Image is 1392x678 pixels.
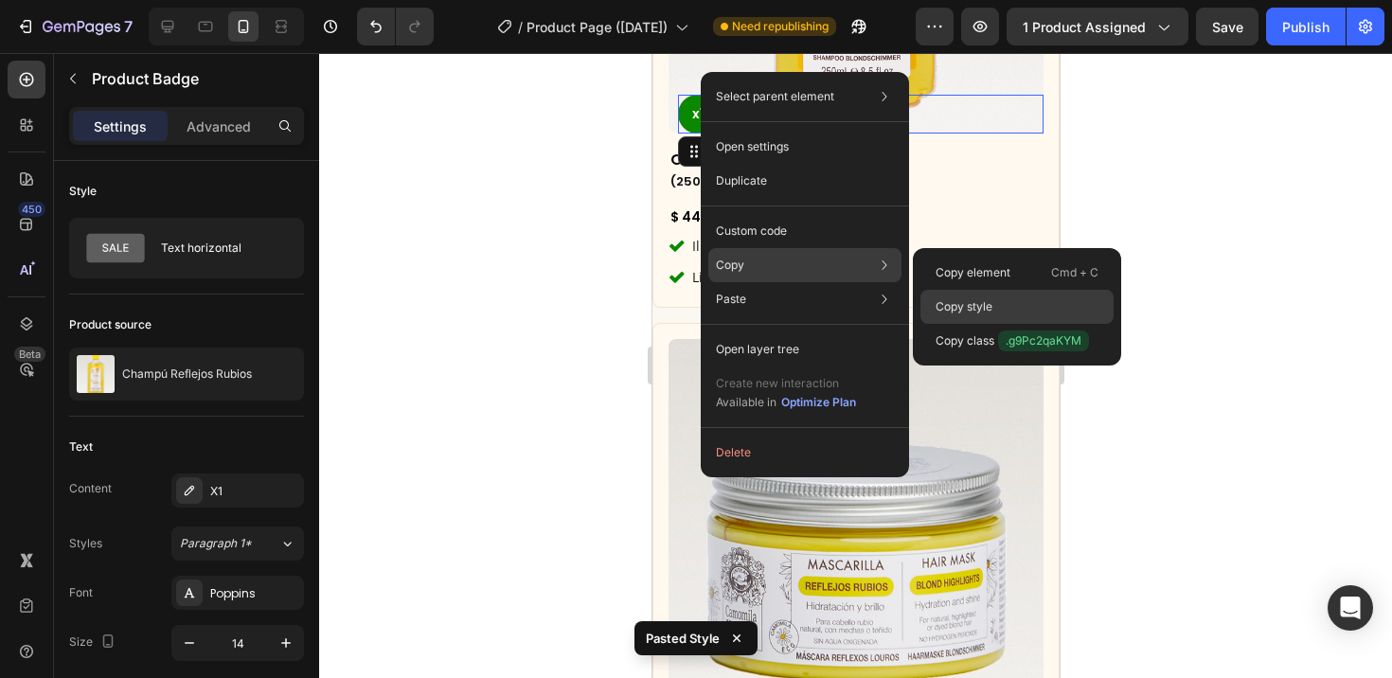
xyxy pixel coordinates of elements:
div: Font [69,584,93,601]
p: Paste [716,291,746,308]
button: Optimize Plan [780,393,857,412]
div: Size [69,630,119,655]
p: Pasted Style [646,629,720,648]
button: 7 [8,8,141,45]
div: Product source [69,316,152,333]
button: Save [1196,8,1258,45]
span: 1 product assigned [1023,17,1146,37]
span: Save [1212,19,1243,35]
iframe: Design area [652,53,1060,678]
button: Publish [1266,8,1346,45]
p: 7 [124,15,133,38]
button: Delete [708,436,901,470]
div: Publish [1282,17,1330,37]
div: Undo/Redo [357,8,434,45]
p: Cmd + C [1051,263,1098,282]
div: 450 [18,202,45,217]
p: Product Badge [92,67,296,90]
span: Need republishing [732,18,829,35]
p: Champú Reflejos Rubios [122,367,252,381]
span: Available in [716,395,776,409]
p: Select parent element [716,88,834,105]
div: Styles [69,535,102,552]
button: Paragraph 1* [171,526,304,561]
div: Style [69,183,97,200]
p: Settings [94,116,147,136]
p: Copy class [936,330,1089,351]
button: 1 product assigned [1007,8,1188,45]
p: Copy style [936,298,992,315]
div: Optimize Plan [781,394,856,411]
span: Product Page ([DATE]) [526,17,668,37]
img: product feature img [77,355,115,393]
div: Beta [14,347,45,362]
div: Poppins [210,585,299,602]
span: / [518,17,523,37]
p: Copy [716,257,744,274]
p: Create new interaction [716,374,857,393]
div: Text horizontal [161,226,277,270]
p: Open settings [716,138,789,155]
span: Paragraph 1* [180,535,252,552]
p: Open layer tree [716,341,799,358]
p: Copy element [936,264,1010,281]
p: Advanced [187,116,251,136]
span: .g9Pc2qaKYM [998,330,1089,351]
div: X1 [210,483,299,500]
p: Custom code [716,223,787,240]
div: Open Intercom Messenger [1328,585,1373,631]
div: Text [69,438,93,455]
div: Content [69,480,112,497]
p: Duplicate [716,172,767,189]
